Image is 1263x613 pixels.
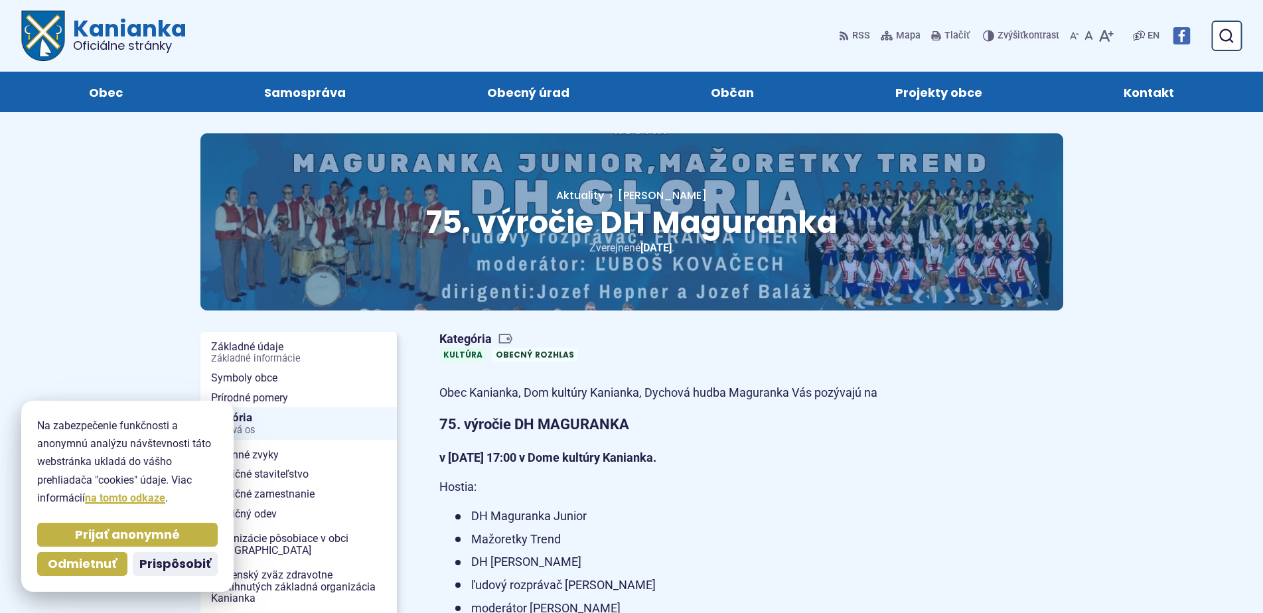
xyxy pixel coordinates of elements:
a: Slovenský zväz zdravotne postihnutých základná organizácia Kanianka [200,565,397,608]
a: Obecný úrad [430,72,627,112]
a: Mapa [878,22,923,50]
a: HistóriaČasová os [200,407,397,440]
p: Zverejnené . [243,239,1021,257]
p: Na zabezpečenie funkčnosti a anonymnú analýzu návštevnosti táto webstránka ukladá do vášho prehli... [37,417,218,507]
button: Odmietnuť [37,552,127,576]
a: Logo Kanianka, prejsť na domovskú stránku. [21,11,186,61]
a: Organizácie pôsobiace v obci [GEOGRAPHIC_DATA] [200,529,397,560]
button: Zväčšiť veľkosť písma [1096,22,1116,50]
button: Zmenšiť veľkosť písma [1067,22,1082,50]
span: Obecný úrad [487,72,569,112]
span: Základné údaje [211,337,386,368]
li: ľudový rozprávač [PERSON_NAME] [455,575,911,596]
a: Aktuality [556,188,604,203]
a: Občan [654,72,812,112]
span: Slovenský zväz zdravotne postihnutých základná organizácia Kanianka [211,565,386,608]
span: Rodinné zvyky [211,445,386,465]
span: [DATE] [640,241,672,254]
span: Tradičné zamestnanie [211,484,386,504]
a: Samospráva [207,72,404,112]
li: DH Maguranka Junior [455,506,911,527]
a: Obecný rozhlas [492,348,578,362]
span: Organizácie pôsobiace v obci [GEOGRAPHIC_DATA] [211,529,386,560]
span: Projekty obce [895,72,982,112]
span: Prijať anonymné [75,527,180,543]
span: [PERSON_NAME] [618,188,707,203]
p: Obec Kanianka, Dom kultúry Kanianka, Dychová hudba Maguranka Vás pozývajú na [439,383,911,403]
span: Samospráva [264,72,346,112]
li: DH [PERSON_NAME] [455,552,911,573]
span: Mapa [896,28,921,44]
span: Kontakt [1124,72,1174,112]
a: Tradičné zamestnanie [200,484,397,504]
a: Prírodné pomery [200,388,397,408]
span: Zvýšiť [998,30,1023,41]
strong: 75. výročie DH MAGURANKA [439,416,629,433]
img: Prejsť na Facebook stránku [1173,27,1190,44]
a: [PERSON_NAME] [604,188,707,203]
span: Odmietnuť [48,557,117,572]
li: Mažoretky Trend [455,529,911,550]
a: Kontakt [1066,72,1231,112]
a: RSS [839,22,873,50]
span: Kategória [439,332,583,347]
a: Základné údajeZákladné informácie [200,337,397,368]
span: Tradičné staviteľstvo [211,464,386,484]
span: RSS [852,28,870,44]
span: Tradičný odev [211,504,386,524]
a: Symboly obce [200,368,397,388]
a: Tradičný odev [200,504,397,524]
button: Zvýšiťkontrast [983,22,1062,50]
a: Projekty obce [838,72,1039,112]
span: Symboly obce [211,368,386,388]
a: Rodinné zvyky [200,445,397,465]
button: Nastaviť pôvodnú veľkosť písma [1082,22,1096,50]
a: EN [1145,28,1162,44]
button: Prispôsobiť [133,552,218,576]
span: Prírodné pomery [211,388,386,408]
span: kontrast [998,31,1059,42]
span: 75. výročie DH Maguranka [426,201,838,243]
span: Tlačiť [944,31,970,42]
span: Obec [89,72,123,112]
span: Časová os [211,425,386,436]
button: Tlačiť [929,22,972,50]
span: Oficiálne stránky [73,40,186,52]
span: Základné informácie [211,354,386,364]
a: na tomto odkaze [85,492,165,504]
span: Občan [711,72,754,112]
a: Tradičné staviteľstvo [200,464,397,484]
span: EN [1148,28,1159,44]
span: Prispôsobiť [139,557,211,572]
button: Prijať anonymné [37,523,218,547]
span: História [211,407,386,440]
img: Prejsť na domovskú stránku [21,11,65,61]
span: Kanianka [65,17,186,52]
p: Hostia: [439,477,911,498]
a: Obec [32,72,181,112]
strong: v [DATE] 17:00 v Dome kultúry Kanianka. [439,450,656,464]
a: Kultúra [439,348,486,362]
